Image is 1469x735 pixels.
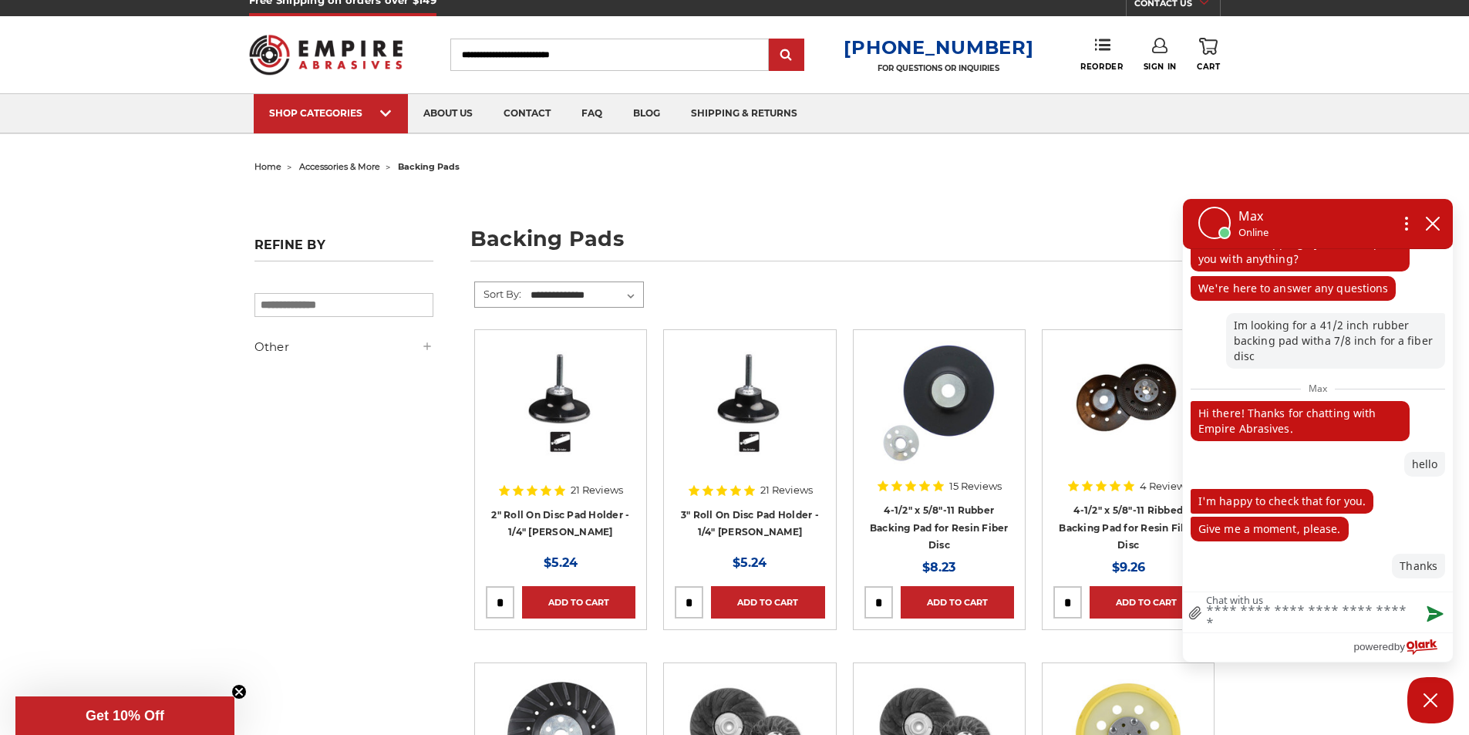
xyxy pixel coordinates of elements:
[1301,379,1335,398] span: Max
[1080,38,1123,71] a: Reorder
[254,238,433,261] h5: Refine by
[254,161,281,172] a: home
[1112,560,1145,575] span: $9.26
[844,36,1033,59] a: [PHONE_NUMBER]
[1144,62,1177,72] span: Sign In
[1197,62,1220,72] span: Cart
[675,341,824,491] a: 3" Roll On Disc Pad Holder - 1/4" Shank
[470,228,1215,261] h1: backing pads
[488,94,566,133] a: contact
[475,282,521,305] label: Sort By:
[760,485,813,495] span: 21 Reviews
[1226,313,1445,369] p: Im looking for a 41/2 inch rubber backing pad witha 7/8 inch for a fiber disc
[681,509,819,538] a: 3" Roll On Disc Pad Holder - 1/4" [PERSON_NAME]
[522,586,635,619] a: Add to Cart
[1090,586,1203,619] a: Add to Cart
[1393,211,1420,237] button: Open chat options menu
[844,63,1033,73] p: FOR QUESTIONS OR INQUIRIES
[491,509,629,538] a: 2" Roll On Disc Pad Holder - 1/4" [PERSON_NAME]
[486,341,635,491] a: 2" Roll On Disc Pad Holder - 1/4" Shank
[499,341,622,464] img: 2" Roll On Disc Pad Holder - 1/4" Shank
[1238,207,1269,225] p: Max
[922,560,955,575] span: $8.23
[733,555,767,570] span: $5.24
[528,284,643,307] select: Sort By:
[688,341,811,464] img: 3" Roll On Disc Pad Holder - 1/4" Shank
[1191,489,1373,514] p: I'm happy to check that for you.
[269,107,393,119] div: SHOP CATEGORIES
[618,94,676,133] a: blog
[1182,198,1454,663] div: olark chatbox
[1140,481,1190,491] span: 4 Reviews
[1353,633,1453,662] a: Powered by Olark
[15,696,234,735] div: Get 10% OffClose teaser
[1394,637,1405,656] span: by
[231,684,247,700] button: Close teaser
[771,40,802,71] input: Submit
[1191,401,1410,441] p: Hi there! Thanks for chatting with Empire Abrasives.
[566,94,618,133] a: faq
[1420,212,1445,235] button: close chatbox
[254,338,433,356] h5: Other
[299,161,380,172] a: accessories & more
[1404,452,1446,477] p: hello
[1191,276,1396,301] p: We're here to answer any questions
[571,485,623,495] span: 21 Reviews
[949,481,1002,491] span: 15 Reviews
[1206,594,1263,605] label: Chat with us
[1197,38,1220,72] a: Cart
[544,555,578,570] span: $5.24
[864,341,1014,491] a: 4-1/2" Resin Fiber Disc Backing Pad Flexible Rubber
[1059,504,1198,551] a: 4-1/2" x 5/8"-11 Ribbed Backing Pad for Resin Fiber Disc
[1191,231,1410,271] p: Thanks for stopping by! Can I help you with anything?
[1053,341,1203,491] a: 4.5 inch ribbed thermo plastic resin fiber disc backing pad
[1353,637,1393,656] span: powered
[1183,249,1453,592] div: chat
[1407,677,1454,723] button: Close Chatbox
[1183,595,1208,632] a: file upload
[901,586,1014,619] a: Add to Cart
[1066,341,1191,464] img: 4.5 inch ribbed thermo plastic resin fiber disc backing pad
[86,708,164,723] span: Get 10% Off
[1238,225,1269,240] p: Online
[1414,597,1453,632] button: Send message
[1080,62,1123,72] span: Reorder
[408,94,488,133] a: about us
[711,586,824,619] a: Add to Cart
[249,25,403,85] img: Empire Abrasives
[1392,554,1445,578] p: Thanks
[1191,517,1349,541] p: Give me a moment, please.
[676,94,813,133] a: shipping & returns
[398,161,460,172] span: backing pads
[870,504,1009,551] a: 4-1/2" x 5/8"-11 Rubber Backing Pad for Resin Fiber Disc
[878,341,1001,464] img: 4-1/2" Resin Fiber Disc Backing Pad Flexible Rubber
